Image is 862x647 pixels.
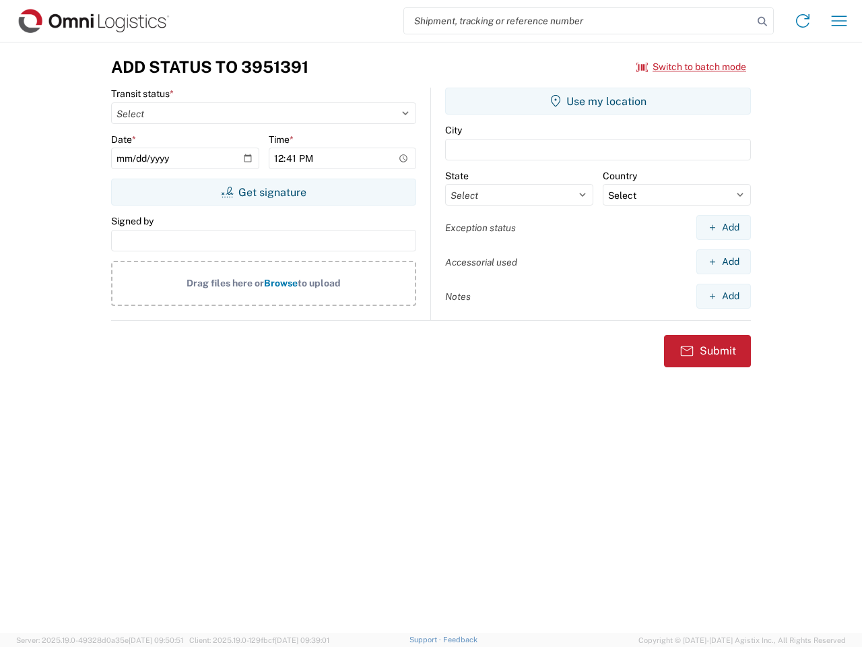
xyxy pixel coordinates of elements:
[111,88,174,100] label: Transit status
[269,133,294,146] label: Time
[445,256,517,268] label: Accessorial used
[445,124,462,136] label: City
[445,290,471,303] label: Notes
[409,636,443,644] a: Support
[16,636,183,644] span: Server: 2025.19.0-49328d0a35e
[111,215,154,227] label: Signed by
[111,57,308,77] h3: Add Status to 3951391
[275,636,329,644] span: [DATE] 09:39:01
[404,8,753,34] input: Shipment, tracking or reference number
[603,170,637,182] label: Country
[264,278,298,288] span: Browse
[129,636,183,644] span: [DATE] 09:50:51
[111,133,136,146] label: Date
[298,278,341,288] span: to upload
[445,88,751,115] button: Use my location
[696,215,751,240] button: Add
[696,249,751,274] button: Add
[636,56,746,78] button: Switch to batch mode
[664,335,751,367] button: Submit
[187,278,264,288] span: Drag files here or
[445,222,516,234] label: Exception status
[696,284,751,309] button: Add
[111,179,416,206] button: Get signature
[445,170,469,182] label: State
[189,636,329,644] span: Client: 2025.19.0-129fbcf
[638,634,846,646] span: Copyright © [DATE]-[DATE] Agistix Inc., All Rights Reserved
[443,636,477,644] a: Feedback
